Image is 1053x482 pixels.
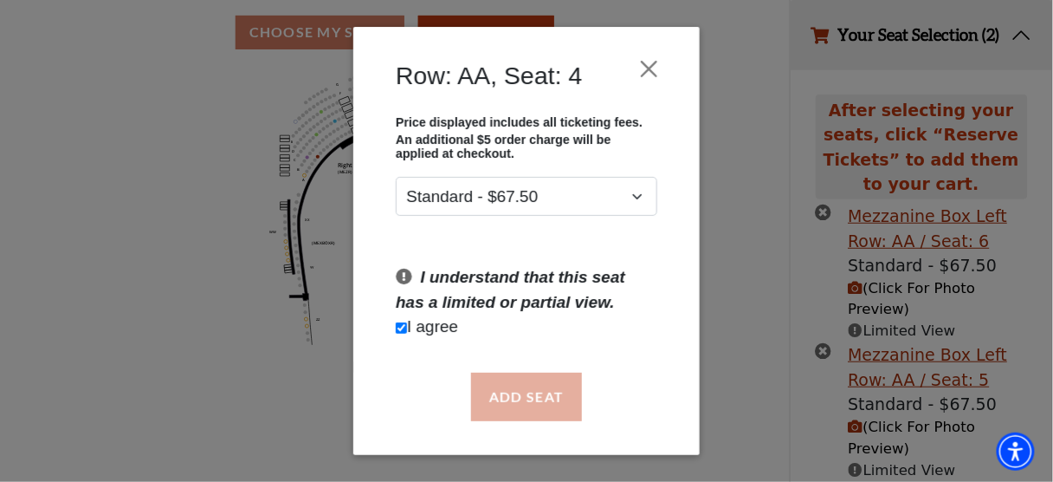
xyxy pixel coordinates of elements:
[997,433,1035,471] div: Accessibility Menu
[396,133,657,160] p: An additional $5 order charge will be applied at checkout.
[396,265,657,315] p: I understand that this seat has a limited or partial view.
[396,115,657,129] p: Price displayed includes all ticketing fees.
[396,315,657,340] p: I agree
[396,322,407,334] input: Checkbox field
[396,61,582,90] h4: Row: AA, Seat: 4
[633,52,666,85] button: Close
[471,373,582,421] button: Add Seat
